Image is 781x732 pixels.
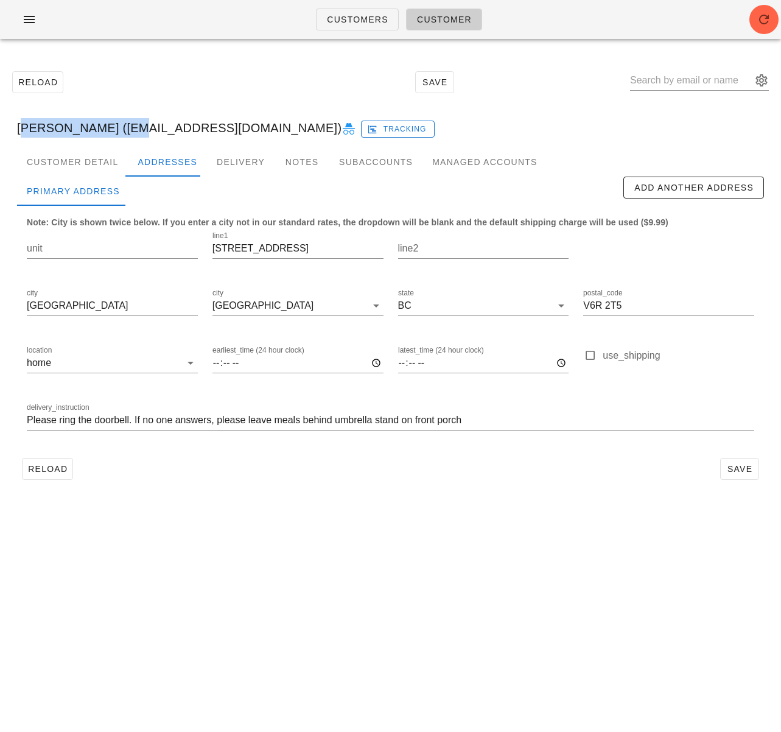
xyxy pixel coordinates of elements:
button: appended action [754,73,769,88]
button: Add Another Address [623,177,764,199]
a: Tracking [361,118,435,138]
button: Save [415,71,454,93]
div: [GEOGRAPHIC_DATA] [212,300,314,311]
span: Save [421,77,449,87]
div: Notes [275,147,329,177]
span: Save [726,464,754,474]
label: postal_code [583,289,623,298]
div: city[GEOGRAPHIC_DATA] [212,296,383,315]
div: Delivery [207,147,275,177]
b: Note: City is shown twice below. If you enter a city not in our standard rates, the dropdown will... [27,217,668,227]
span: Customers [326,15,388,24]
span: Add Another Address [634,183,754,192]
a: Customer [406,9,482,30]
button: Reload [22,458,73,480]
label: city [27,289,38,298]
a: Customers [316,9,399,30]
button: Save [720,458,759,480]
div: stateBC [398,296,569,315]
button: Reload [12,71,63,93]
label: delivery_instruction [27,403,89,412]
div: locationhome [27,353,198,373]
div: [PERSON_NAME] ([EMAIL_ADDRESS][DOMAIN_NAME]) [7,108,774,147]
label: city [212,289,223,298]
label: earliest_time (24 hour clock) [212,346,304,355]
span: Reload [27,464,68,474]
label: state [398,289,414,298]
label: line1 [212,231,228,241]
div: BC [398,300,412,311]
button: Tracking [361,121,435,138]
label: latest_time (24 hour clock) [398,346,484,355]
span: Customer [416,15,472,24]
div: Managed Accounts [422,147,547,177]
span: Reload [18,77,58,87]
label: location [27,346,52,355]
div: home [27,357,51,368]
span: Tracking [369,124,427,135]
div: Primary Address [17,177,130,206]
label: use_shipping [603,350,754,362]
div: Subaccounts [329,147,422,177]
div: Customer Detail [17,147,128,177]
input: Search by email or name [630,71,752,90]
div: Addresses [128,147,207,177]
